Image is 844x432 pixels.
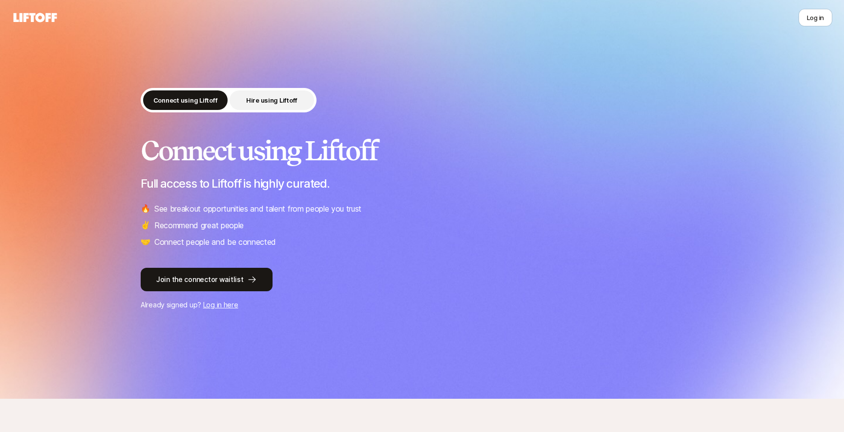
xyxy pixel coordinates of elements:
[141,236,150,248] span: 🤝
[799,9,832,26] button: Log in
[141,219,150,232] span: ✌️
[246,95,297,105] p: Hire using Liftoff
[141,299,703,311] p: Already signed up?
[141,177,703,191] p: Full access to Liftoff is highly curated.
[203,301,238,309] a: Log in here
[141,268,273,291] button: Join the connector waitlist
[141,268,703,291] a: Join the connector waitlist
[154,236,276,248] p: Connect people and be connected
[154,202,361,215] p: See breakout opportunities and talent from people you trust
[141,202,150,215] span: 🔥
[153,95,218,105] p: Connect using Liftoff
[154,219,244,232] p: Recommend great people
[141,136,703,165] h2: Connect using Liftoff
